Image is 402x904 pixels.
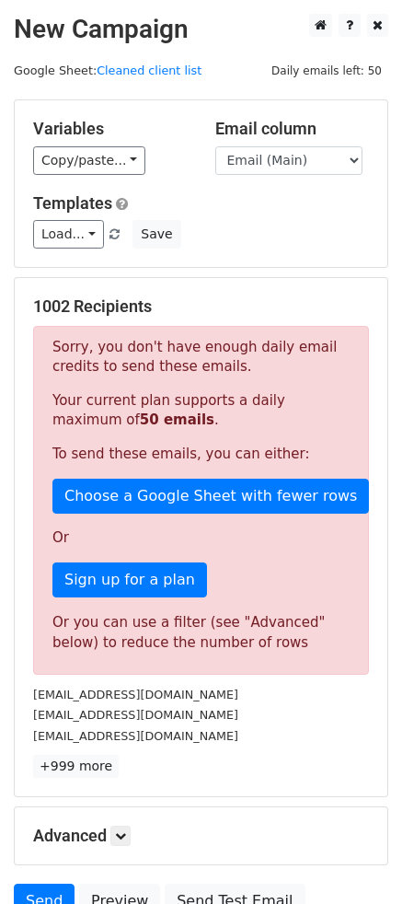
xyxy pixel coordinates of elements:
p: Sorry, you don't have enough daily email credits to send these emails. [52,338,350,377]
button: Save [132,220,180,249]
small: [EMAIL_ADDRESS][DOMAIN_NAME] [33,708,238,722]
h5: Variables [33,119,188,139]
a: Load... [33,220,104,249]
a: Templates [33,193,112,213]
a: Sign up for a plan [52,562,207,597]
p: Or [52,528,350,548]
h5: 1002 Recipients [33,296,369,317]
h5: Email column [215,119,370,139]
h5: Advanced [33,826,369,846]
a: Copy/paste... [33,146,145,175]
p: Your current plan supports a daily maximum of . [52,391,350,430]
small: Google Sheet: [14,64,201,77]
small: [EMAIL_ADDRESS][DOMAIN_NAME] [33,688,238,701]
a: Daily emails left: 50 [265,64,388,77]
h2: New Campaign [14,14,388,45]
iframe: Chat Widget [310,816,402,904]
strong: 50 emails [140,411,214,428]
small: [EMAIL_ADDRESS][DOMAIN_NAME] [33,729,238,743]
a: Cleaned client list [97,64,201,77]
div: Or you can use a filter (see "Advanced" below) to reduce the number of rows [52,612,350,654]
a: Choose a Google Sheet with fewer rows [52,479,369,514]
p: To send these emails, you can either: [52,445,350,464]
span: Daily emails left: 50 [265,61,388,81]
a: +999 more [33,755,119,778]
